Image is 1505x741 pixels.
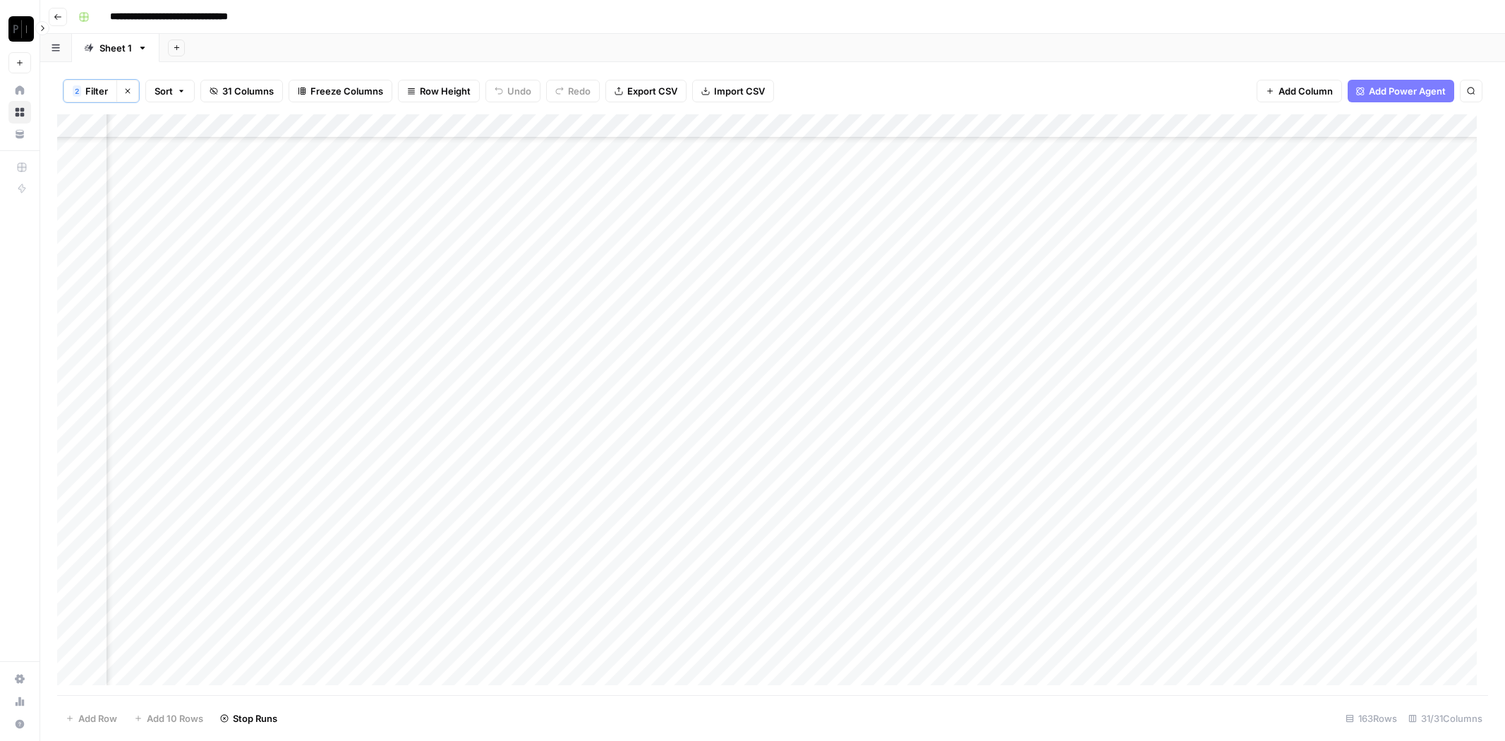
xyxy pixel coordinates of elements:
[8,16,34,42] img: Paragon (Prod) Logo
[1257,80,1342,102] button: Add Column
[222,84,274,98] span: 31 Columns
[85,84,108,98] span: Filter
[692,80,774,102] button: Import CSV
[420,84,471,98] span: Row Height
[64,80,116,102] button: 2Filter
[8,11,31,47] button: Workspace: Paragon (Prod)
[8,668,31,690] a: Settings
[200,80,283,102] button: 31 Columns
[57,707,126,730] button: Add Row
[546,80,600,102] button: Redo
[398,80,480,102] button: Row Height
[73,85,81,97] div: 2
[1348,80,1454,102] button: Add Power Agent
[605,80,687,102] button: Export CSV
[145,80,195,102] button: Sort
[8,101,31,123] a: Browse
[1369,84,1446,98] span: Add Power Agent
[126,707,212,730] button: Add 10 Rows
[714,84,765,98] span: Import CSV
[310,84,383,98] span: Freeze Columns
[78,711,117,725] span: Add Row
[99,41,132,55] div: Sheet 1
[147,711,203,725] span: Add 10 Rows
[75,85,79,97] span: 2
[568,84,591,98] span: Redo
[8,79,31,102] a: Home
[627,84,677,98] span: Export CSV
[155,84,173,98] span: Sort
[507,84,531,98] span: Undo
[72,34,159,62] a: Sheet 1
[1279,84,1333,98] span: Add Column
[212,707,286,730] button: Stop Runs
[233,711,277,725] span: Stop Runs
[1340,707,1403,730] div: 163 Rows
[485,80,540,102] button: Undo
[8,123,31,145] a: Your Data
[289,80,392,102] button: Freeze Columns
[8,713,31,735] button: Help + Support
[8,690,31,713] a: Usage
[1403,707,1488,730] div: 31/31 Columns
